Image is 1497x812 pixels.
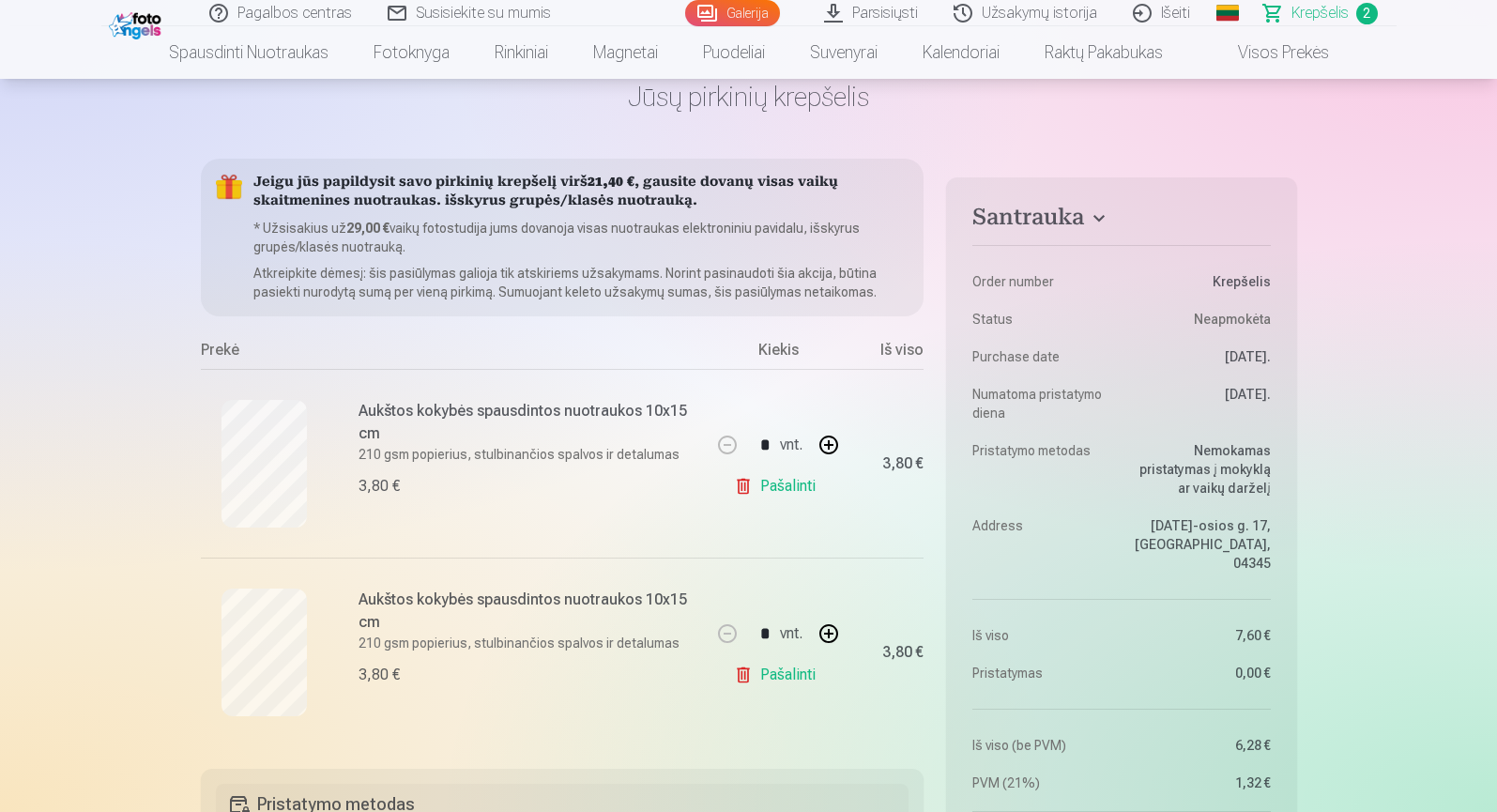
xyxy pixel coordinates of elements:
[848,339,924,369] div: Iš viso
[346,221,390,236] b: 29,00 €
[588,176,634,190] b: 21,40 €
[1131,516,1271,573] dd: [DATE]-osios g. 17, [GEOGRAPHIC_DATA], 04345
[972,272,1112,291] dt: Order number
[201,339,709,369] div: Prekė
[708,339,848,369] div: Kiekis
[359,445,697,464] p: 210 gsm popierius, stulbinančios spalvos ir detalumas
[1185,26,1352,79] a: Visos prekės
[1131,385,1271,422] dd: [DATE].
[351,26,472,79] a: Fotoknyga
[146,26,351,79] a: Spausdinti nuotraukas
[972,516,1112,573] dt: Address
[1131,774,1271,792] dd: 1,32 €
[359,589,697,634] h6: Aukštos kokybės spausdintos nuotraukos 10x15 cm
[1291,2,1349,24] span: Krepšelis
[1131,736,1271,755] dd: 6,28 €
[472,26,571,79] a: Rinkiniai
[109,8,166,39] img: /fa2
[972,204,1270,237] button: Santrauka
[734,467,823,505] a: Pašalinti
[972,774,1112,792] dt: PVM (21%)
[1131,347,1271,366] dd: [DATE].
[359,400,697,445] h6: Aukštos kokybės spausdintos nuotraukos 10x15 cm
[359,634,697,652] p: 210 gsm popierius, stulbinančios spalvos ir detalumas
[734,656,823,694] a: Pašalinti
[1131,626,1271,645] dd: 7,60 €
[972,441,1112,498] dt: Pristatymo metodas
[1022,26,1185,79] a: Raktų pakabukas
[1131,272,1271,291] dd: Krepšelis
[972,664,1112,682] dt: Pristatymas
[780,422,802,467] div: vnt.
[1194,310,1271,329] span: Neapmokėta
[253,174,909,211] h5: Jeigu jūs papildysit savo pirkinių krepšelį virš , gausite dovanų visas vaikų skaitmenines nuotra...
[900,26,1022,79] a: Kalendoriai
[882,458,924,469] div: 3,80 €
[780,611,802,656] div: vnt.
[359,475,400,498] div: 3,80 €
[571,26,680,79] a: Magnetai
[882,647,924,658] div: 3,80 €
[201,80,1297,114] h1: Jūsų pirkinių krepšelis
[972,385,1112,422] dt: Numatoma pristatymo diena
[1131,441,1271,498] dd: Nemokamas pristatymas į mokyklą ar vaikų darželį
[787,26,900,79] a: Suvenyrai
[359,664,400,686] div: 3,80 €
[972,347,1112,366] dt: Purchase date
[972,310,1112,329] dt: Status
[972,736,1112,755] dt: Iš viso (be PVM)
[1131,664,1271,682] dd: 0,00 €
[253,264,909,301] p: Atkreipkite dėmesį: šis pasiūlymas galioja tik atskiriems užsakymams. Norint pasinaudoti šia akci...
[253,219,909,256] p: * Užsisakius už vaikų fotostudija jums dovanoja visas nuotraukas elektroniniu pavidalu, išskyrus ...
[1356,3,1378,24] span: 2
[972,626,1112,645] dt: Iš viso
[680,26,787,79] a: Puodeliai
